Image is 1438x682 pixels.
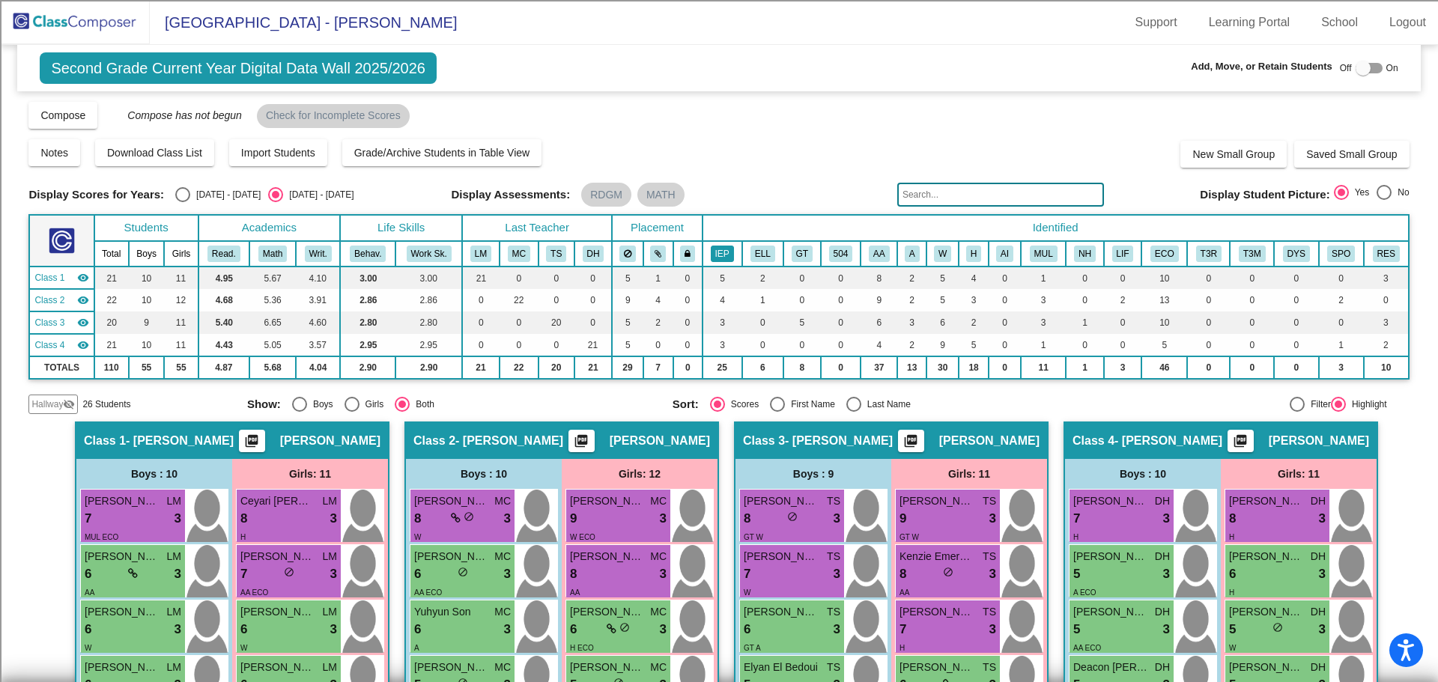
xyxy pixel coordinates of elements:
td: 5.05 [249,334,296,356]
td: 2 [897,289,926,311]
td: 0 [742,311,783,334]
td: 0 [1230,289,1274,311]
td: 2 [897,267,926,289]
button: Print Students Details [239,430,265,452]
button: Behav. [350,246,386,262]
td: 0 [1274,289,1319,311]
td: Laurie Magee - Magee [29,267,94,289]
mat-chip: RDGM [581,183,631,207]
td: 2 [1364,334,1409,356]
td: 0 [1274,334,1319,356]
button: LM [470,246,491,262]
td: 20 [94,311,129,334]
td: 3 [1364,267,1409,289]
td: 10 [1141,267,1187,289]
td: 8 [783,356,821,379]
span: Grade/Archive Students in Table View [354,147,530,159]
td: 5 [612,311,643,334]
td: 0 [1104,334,1141,356]
td: 4.60 [296,311,340,334]
span: Compose [40,109,85,121]
td: 11 [164,311,198,334]
td: 0 [1274,311,1319,334]
th: Individualized Education Plan [703,241,742,267]
div: JOURNAL [6,466,1432,480]
td: 0 [989,267,1021,289]
span: Compose has not begun [112,109,242,121]
button: MC [508,246,530,262]
td: 0 [539,289,574,311]
button: MUL [1030,246,1058,262]
th: Gifted and Talented [783,241,821,267]
button: LIF [1112,246,1134,262]
td: 22 [94,289,129,311]
th: Keep with students [643,241,673,267]
span: Saved Small Group [1306,148,1397,160]
td: 0 [1187,311,1230,334]
button: Saved Small Group [1294,141,1409,168]
button: SPO [1327,246,1355,262]
td: 9 [612,289,643,311]
div: Delete [6,114,1432,127]
th: Tier 3 Math Intervention [1230,241,1274,267]
mat-chip: MATH [637,183,685,207]
mat-icon: visibility [77,272,89,284]
td: 2.80 [395,311,462,334]
td: 5 [703,267,742,289]
td: 11 [164,334,198,356]
th: Native Hawaiian [1066,241,1103,267]
td: 22 [500,356,539,379]
td: 4 [861,334,897,356]
td: 4 [959,267,989,289]
td: 1 [1021,267,1066,289]
mat-icon: visibility [77,317,89,329]
td: 4 [643,289,673,311]
th: Two or more races [1021,241,1066,267]
th: Tier 3 Reading Intervention [1187,241,1230,267]
td: 2.86 [395,289,462,311]
td: 4.10 [296,267,340,289]
button: DYS [1283,246,1310,262]
th: Laurie Magee [462,241,500,267]
th: Keep with teacher [673,241,703,267]
td: 3 [1364,311,1409,334]
td: 1 [742,289,783,311]
mat-radio-group: Select an option [1334,185,1410,204]
td: 0 [673,356,703,379]
td: 0 [539,267,574,289]
td: 0 [742,334,783,356]
td: 21 [94,267,129,289]
td: 0 [783,334,821,356]
td: 6.65 [249,311,296,334]
button: Writ. [305,246,332,262]
button: Import Students [229,139,327,166]
th: Economically Disadvantaged [1141,241,1187,267]
td: 0 [783,289,821,311]
td: 5 [612,334,643,356]
td: 0 [1066,334,1103,356]
td: TOTALS [29,356,94,379]
th: Speech Only [1319,241,1364,267]
td: 0 [673,311,703,334]
th: Girls [164,241,198,267]
td: 5.67 [249,267,296,289]
td: 4.95 [198,267,250,289]
div: Search for Source [6,181,1432,195]
td: 21 [462,267,500,289]
td: 0 [462,334,500,356]
td: 3 [703,311,742,334]
button: ELL [750,246,775,262]
button: GT [792,246,813,262]
td: 4.68 [198,289,250,311]
input: Search sources [6,493,139,509]
button: Compose [28,102,97,129]
div: This outline has no content. Would you like to delete it? [6,318,1432,332]
td: 0 [1319,267,1364,289]
td: 1 [1066,311,1103,334]
td: 9 [861,289,897,311]
div: Rename [6,87,1432,100]
mat-radio-group: Select an option [175,187,354,202]
td: 0 [821,267,861,289]
td: 0 [574,289,612,311]
th: American Indian [989,241,1021,267]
